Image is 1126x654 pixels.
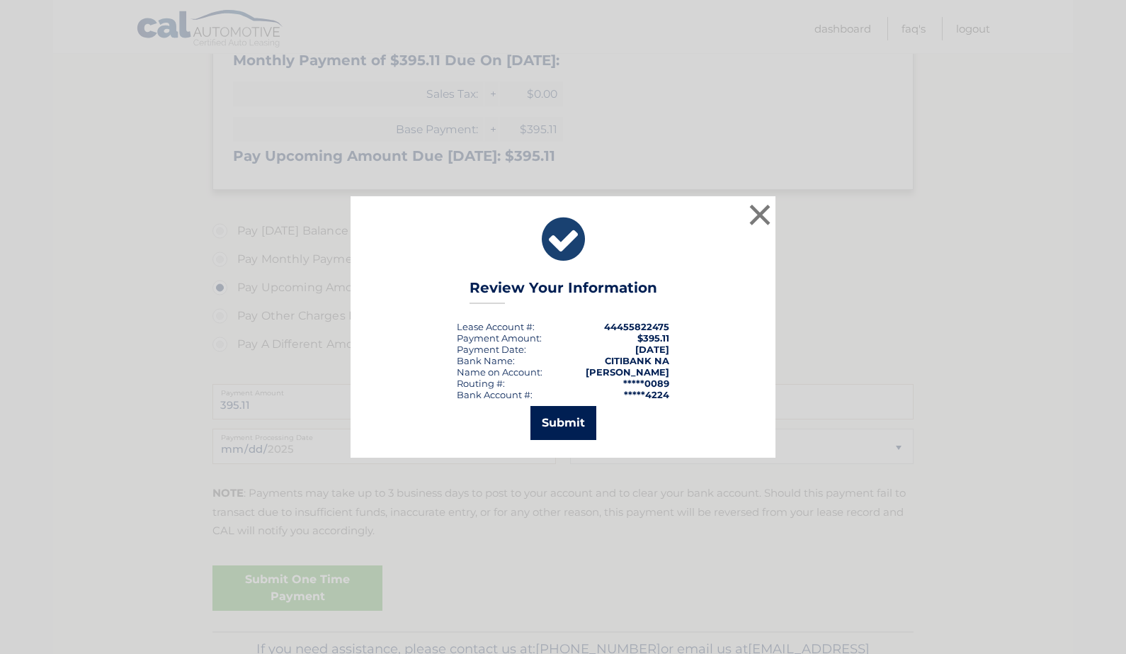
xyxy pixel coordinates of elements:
[457,366,542,378] div: Name on Account:
[457,355,515,366] div: Bank Name:
[746,201,774,229] button: ×
[604,321,669,332] strong: 44455822475
[530,406,596,440] button: Submit
[457,344,526,355] div: :
[457,332,542,344] div: Payment Amount:
[457,378,505,389] div: Routing #:
[457,389,533,400] div: Bank Account #:
[605,355,669,366] strong: CITIBANK NA
[457,321,535,332] div: Lease Account #:
[457,344,524,355] span: Payment Date
[586,366,669,378] strong: [PERSON_NAME]
[635,344,669,355] span: [DATE]
[470,279,657,304] h3: Review Your Information
[637,332,669,344] span: $395.11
